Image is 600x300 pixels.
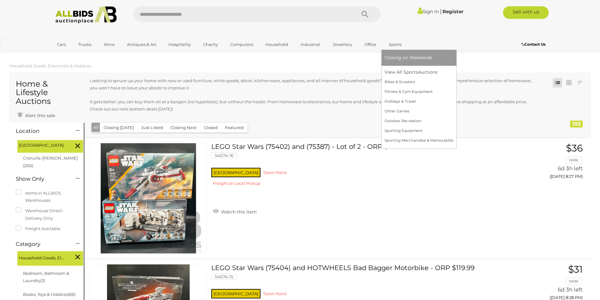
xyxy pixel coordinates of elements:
[19,142,66,149] span: [GEOGRAPHIC_DATA]
[570,121,583,127] div: 103
[296,39,324,50] a: Industrial
[100,123,138,133] button: Closing [DATE]
[92,123,100,132] button: All
[123,39,160,50] a: Antiques & Art
[211,207,258,216] a: Watch this item
[16,241,66,247] h4: Category
[360,39,380,50] a: Office
[19,253,66,262] span: Household Goods, Electricals & Hobbies
[349,6,381,22] button: Search
[261,39,292,50] a: Household
[53,50,106,60] a: [GEOGRAPHIC_DATA]
[16,176,66,182] h4: Show Only
[566,142,583,154] span: $36
[511,143,584,182] a: $36 NMK 6d 3h left ([DATE] 8:27 PM)
[503,6,549,19] a: Sell with us
[90,98,540,113] p: It gets better: you can buy them all at a bargain (no hyperbole), but without the hassle. From ho...
[93,143,203,253] img: 54574-16a.jpeg
[226,39,257,50] a: Computers
[16,225,60,232] label: Freight Available
[568,263,583,275] span: $31
[23,271,69,283] a: Bedroom, Bathroom & Laundry(2)
[23,156,78,168] a: Cronulla-[PERSON_NAME] (200)
[216,143,501,191] a: LEGO Star Wars (75402) and (75387) - Lot of 2 - ORP $179.99 54574-16 [GEOGRAPHIC_DATA] Taren Poin...
[16,110,57,120] a: Alert this sale
[90,77,540,92] p: Looking to spruce up your home with new or used furniture, white goods, décor, kitchenware, appli...
[52,6,120,24] img: Allbids.com.au
[100,39,119,50] a: Wine
[16,207,78,222] label: Warehouse Direct - Delivery Only
[522,42,546,47] b: Contact Us
[199,39,222,50] a: Charity
[9,63,91,68] a: Household Goods, Electricals & Hobbies
[385,39,406,50] a: Sports
[16,190,78,204] label: Items in ALLBIDS Warehouses
[418,8,439,14] a: Sign In
[137,123,167,133] button: Just Listed
[23,292,76,297] a: Books, Toys & Hobbies(66)
[200,123,221,133] button: Closed
[16,80,78,106] h1: Home & Lifestyle Auctions
[329,39,356,50] a: Jewellery
[440,8,442,15] span: |
[522,41,547,48] a: Contact Us
[16,128,66,134] h4: Location
[164,39,195,50] a: Hospitality
[68,292,76,297] span: (66)
[220,209,257,215] span: Watch this item
[74,39,95,50] a: Trucks
[443,8,463,14] a: Register
[24,113,55,118] span: Alert this sale
[221,123,248,133] button: Featured
[167,123,200,133] button: Closing Next
[53,39,70,50] a: Cars
[40,278,45,283] span: (2)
